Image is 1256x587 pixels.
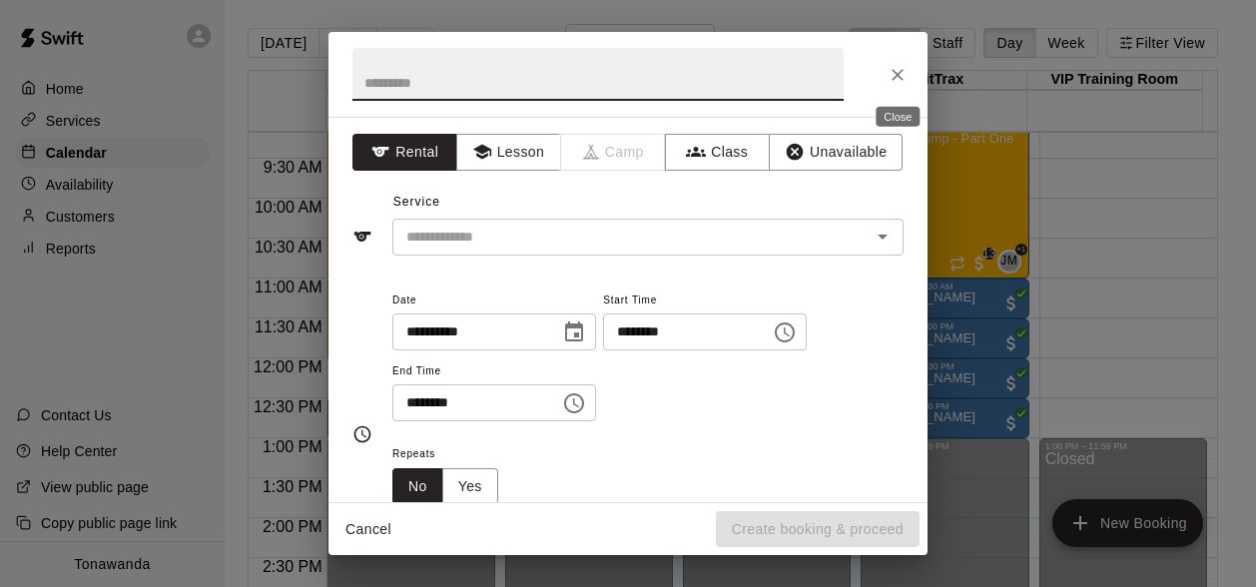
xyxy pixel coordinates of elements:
button: Choose date, selected date is Oct 12, 2025 [554,312,594,352]
button: Open [869,223,897,251]
button: Unavailable [769,134,903,171]
div: Close [876,107,920,127]
div: outlined button group [392,468,498,505]
span: End Time [392,358,596,385]
span: Start Time [603,288,807,314]
button: Choose time, selected time is 12:00 PM [765,312,805,352]
svg: Service [352,227,372,247]
button: Lesson [456,134,561,171]
span: Date [392,288,596,314]
button: Rental [352,134,457,171]
button: Cancel [336,511,400,548]
svg: Timing [352,424,372,444]
button: Yes [442,468,498,505]
span: Repeats [392,441,514,468]
span: Service [393,195,440,209]
button: Class [665,134,770,171]
button: Close [880,57,916,93]
span: Camps can only be created in the Services page [561,134,666,171]
button: Choose time, selected time is 12:30 PM [554,383,594,423]
button: No [392,468,443,505]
